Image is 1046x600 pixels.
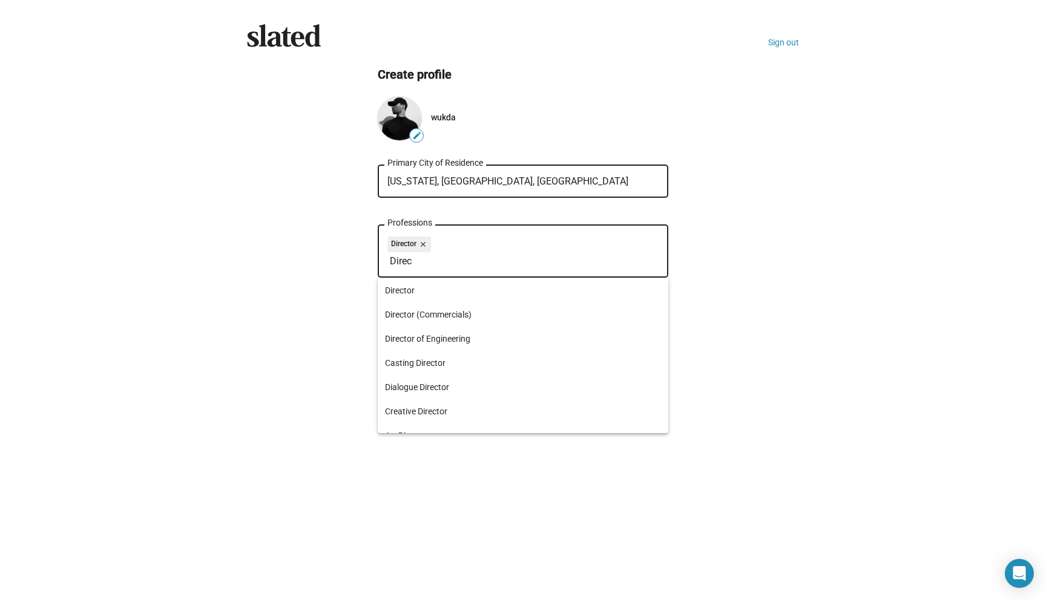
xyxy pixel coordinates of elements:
span: Creative Director [385,399,661,423]
div: Open Intercom Messenger [1005,559,1034,588]
mat-chip: Director [387,236,431,252]
span: Director (Commercials) [385,302,661,327]
span: Casting Director [385,351,661,375]
mat-icon: edit [412,131,422,140]
mat-icon: close [416,239,427,250]
a: Sign out [768,37,799,47]
span: Director [385,278,661,302]
span: Dialogue Director [385,375,661,399]
h2: Create profile [378,67,668,83]
span: Art Director [385,423,661,448]
div: wukda [431,112,668,122]
span: Director of Engineering [385,327,661,351]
